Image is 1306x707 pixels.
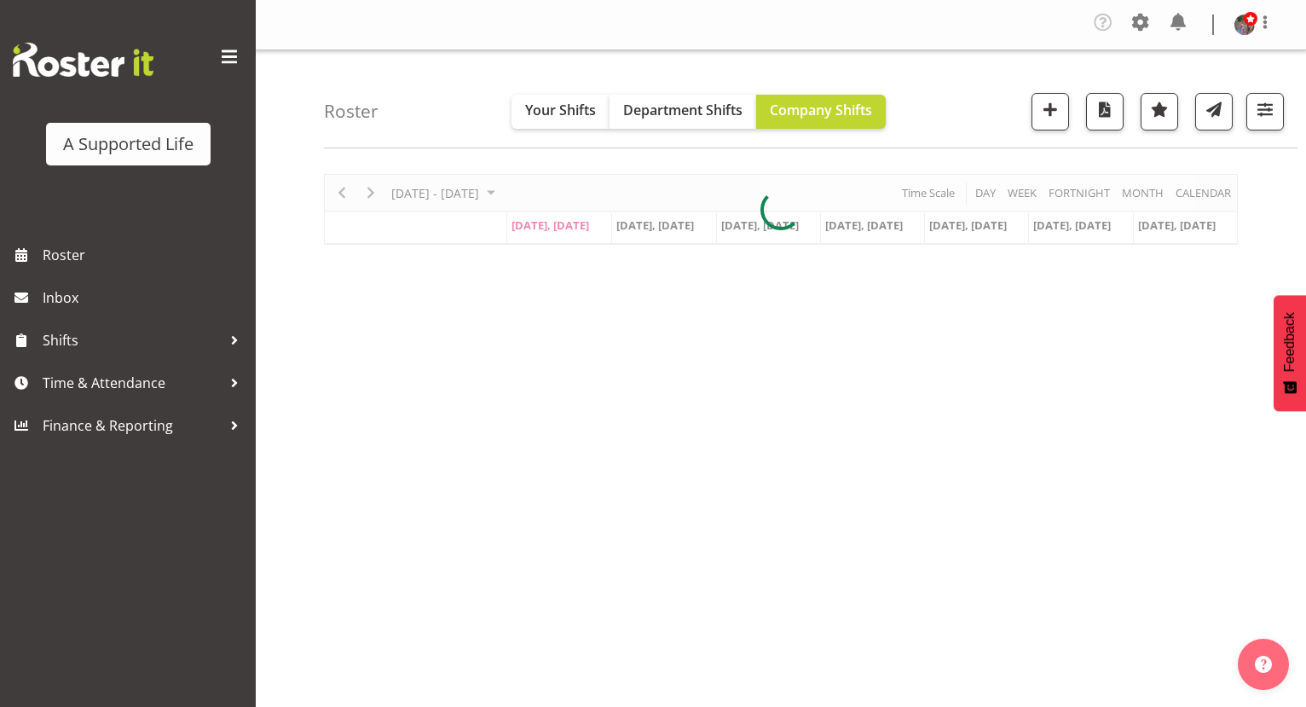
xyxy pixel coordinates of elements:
[1274,295,1306,411] button: Feedback - Show survey
[610,95,756,129] button: Department Shifts
[770,101,872,119] span: Company Shifts
[511,95,610,129] button: Your Shifts
[63,131,194,157] div: A Supported Life
[1141,93,1178,130] button: Highlight an important date within the roster.
[1282,312,1297,372] span: Feedback
[43,413,222,438] span: Finance & Reporting
[756,95,886,129] button: Company Shifts
[1032,93,1069,130] button: Add a new shift
[324,101,379,121] h4: Roster
[43,327,222,353] span: Shifts
[525,101,596,119] span: Your Shifts
[43,370,222,396] span: Time & Attendance
[43,242,247,268] span: Roster
[1086,93,1124,130] button: Download a PDF of the roster according to the set date range.
[1234,14,1255,35] img: rebecca-batesb34ca9c4cab83ab085f7a62cef5c7591.png
[1255,656,1272,673] img: help-xxl-2.png
[623,101,743,119] span: Department Shifts
[1246,93,1284,130] button: Filter Shifts
[13,43,153,77] img: Rosterit website logo
[43,285,247,310] span: Inbox
[1195,93,1233,130] button: Send a list of all shifts for the selected filtered period to all rostered employees.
